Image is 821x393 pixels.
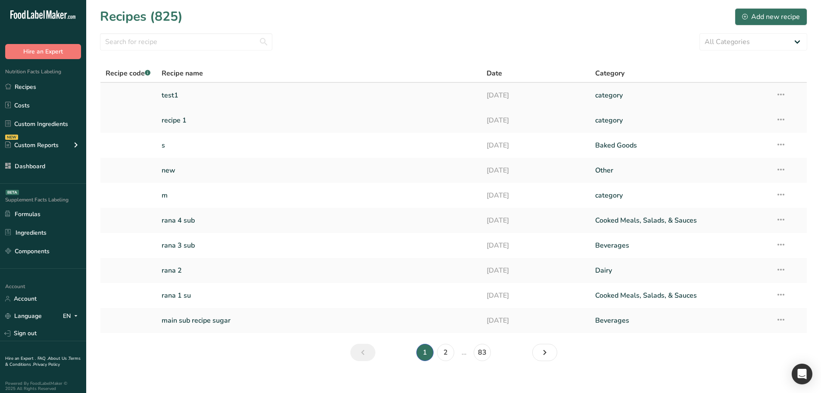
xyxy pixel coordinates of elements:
div: Add new recipe [742,12,800,22]
a: main sub recipe sugar [162,311,477,330]
span: Category [595,68,624,79]
a: [DATE] [487,286,585,305]
a: Beverages [595,236,765,255]
a: [DATE] [487,236,585,255]
a: rana 4 sub [162,211,477,230]
a: Beverages [595,311,765,330]
div: BETA [6,190,19,195]
a: Privacy Policy [33,362,60,368]
a: rana 2 [162,261,477,280]
a: rana 1 su [162,286,477,305]
input: Search for recipe [100,33,272,50]
a: [DATE] [487,86,585,104]
div: Open Intercom Messenger [792,364,812,384]
div: Powered By FoodLabelMaker © 2025 All Rights Reserved [5,381,81,391]
a: [DATE] [487,136,585,154]
a: [DATE] [487,111,585,129]
a: rana 3 sub [162,236,477,255]
div: EN [63,311,81,321]
a: FAQ . [37,355,48,362]
a: [DATE] [487,186,585,204]
a: Next page [532,344,557,361]
a: About Us . [48,355,69,362]
a: Previous page [350,344,375,361]
a: [DATE] [487,161,585,179]
a: test1 [162,86,477,104]
a: Hire an Expert . [5,355,36,362]
a: [DATE] [487,261,585,280]
a: m [162,186,477,204]
a: Other [595,161,765,179]
span: Recipe code [106,69,150,78]
a: category [595,186,765,204]
span: Date [487,68,502,79]
a: Page 83. [474,344,491,361]
a: recipe 1 [162,111,477,129]
h1: Recipes (825) [100,7,183,26]
a: Language [5,308,42,324]
a: category [595,86,765,104]
a: [DATE] [487,311,585,330]
button: Hire an Expert [5,44,81,59]
a: s [162,136,477,154]
button: Add new recipe [735,8,807,25]
a: Page 2. [437,344,454,361]
a: [DATE] [487,211,585,230]
a: Cooked Meals, Salads, & Sauces [595,211,765,230]
a: Terms & Conditions . [5,355,81,368]
div: Custom Reports [5,141,59,150]
div: NEW [5,135,18,140]
a: category [595,111,765,129]
span: Recipe name [162,68,203,79]
a: Baked Goods [595,136,765,154]
a: Dairy [595,261,765,280]
a: new [162,161,477,179]
a: Cooked Meals, Salads, & Sauces [595,286,765,305]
